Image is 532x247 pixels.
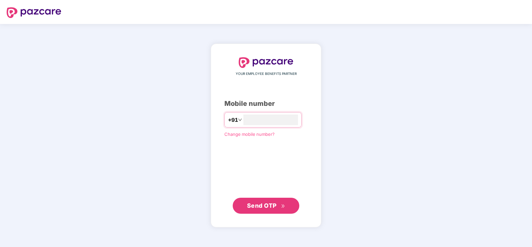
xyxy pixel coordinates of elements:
[224,99,308,109] div: Mobile number
[247,202,277,209] span: Send OTP
[233,198,299,214] button: Send OTPdouble-right
[281,204,285,208] span: double-right
[228,116,238,124] span: +91
[238,118,242,122] span: down
[239,57,293,68] img: logo
[236,71,297,77] span: YOUR EMPLOYEE BENEFITS PARTNER
[7,7,61,18] img: logo
[224,131,275,137] a: Change mobile number?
